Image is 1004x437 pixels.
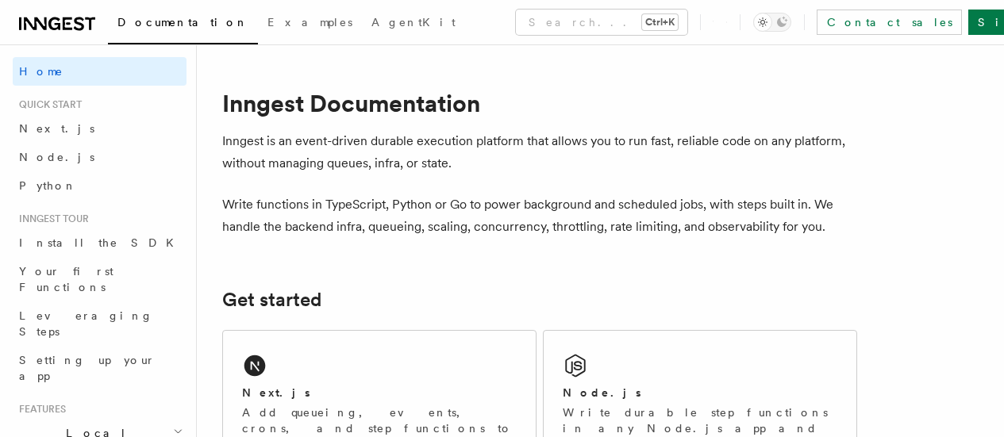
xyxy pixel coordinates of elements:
[19,151,94,163] span: Node.js
[108,5,258,44] a: Documentation
[13,403,66,416] span: Features
[13,228,187,257] a: Install the SDK
[222,289,321,311] a: Get started
[267,16,352,29] span: Examples
[13,301,187,346] a: Leveraging Steps
[642,14,678,30] kbd: Ctrl+K
[516,10,687,35] button: Search...Ctrl+K
[13,213,89,225] span: Inngest tour
[13,346,187,390] a: Setting up your app
[19,63,63,79] span: Home
[242,385,310,401] h2: Next.js
[13,98,82,111] span: Quick start
[19,354,156,382] span: Setting up your app
[222,194,857,238] p: Write functions in TypeScript, Python or Go to power background and scheduled jobs, with steps bu...
[19,309,153,338] span: Leveraging Steps
[117,16,248,29] span: Documentation
[13,57,187,86] a: Home
[13,114,187,143] a: Next.js
[563,385,641,401] h2: Node.js
[19,122,94,135] span: Next.js
[19,179,77,192] span: Python
[13,171,187,200] a: Python
[371,16,456,29] span: AgentKit
[13,257,187,301] a: Your first Functions
[362,5,465,43] a: AgentKit
[19,265,113,293] span: Your first Functions
[222,130,857,174] p: Inngest is an event-driven durable execution platform that allows you to run fast, reliable code ...
[258,5,362,43] a: Examples
[817,10,962,35] a: Contact sales
[222,89,857,117] h1: Inngest Documentation
[19,236,183,249] span: Install the SDK
[753,13,791,32] button: Toggle dark mode
[13,143,187,171] a: Node.js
